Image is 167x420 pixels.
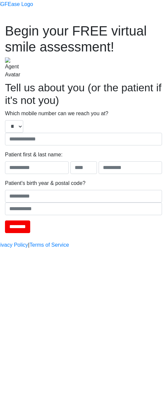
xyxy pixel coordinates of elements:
label: Which mobile number can we reach you at? [5,110,108,118]
label: Patient first & last name: [5,151,62,159]
label: Patient's birth year & postal code? [5,179,85,187]
h1: Begin your FREE virtual smile assessment! [5,23,162,55]
img: Agent Avatar [5,57,23,79]
a: | [28,241,30,249]
h2: Tell us about you (or the patient if it's not you) [5,81,162,107]
a: Terms of Service [30,241,69,249]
